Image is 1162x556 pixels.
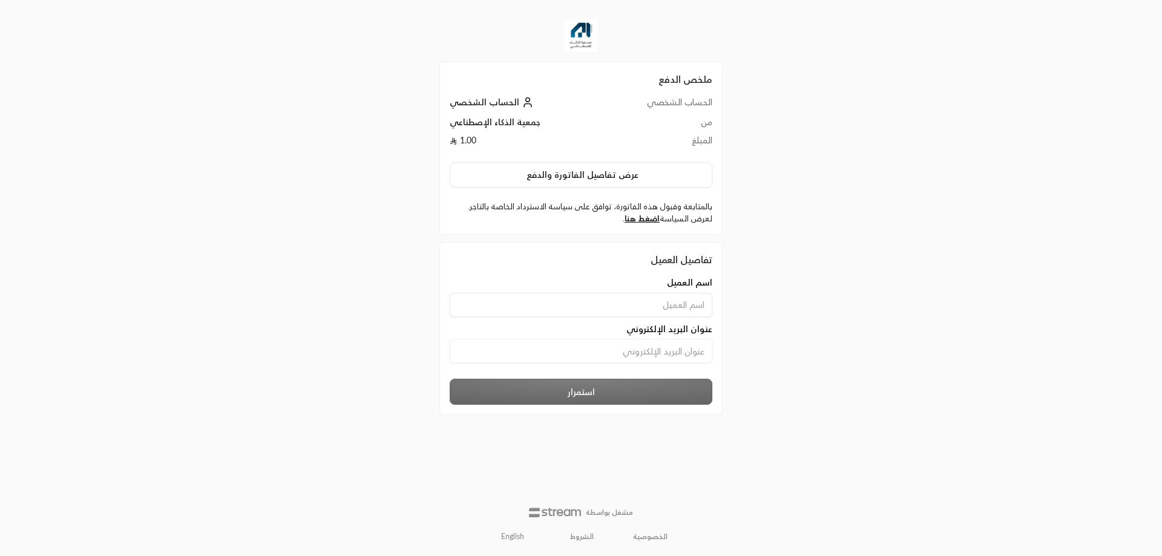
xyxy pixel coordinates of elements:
td: المبلغ [602,134,712,152]
span: الحساب الشخصي [450,97,519,107]
img: Company Logo [565,19,597,52]
h2: ملخص الدفع [450,72,712,87]
td: الحساب الشخصي [602,96,712,116]
a: الشروط [570,532,594,541]
button: عرض تفاصيل الفاتورة والدفع [450,162,712,188]
input: اسم العميل [450,293,712,317]
a: اضغط هنا [625,214,660,223]
td: جمعية الذكاء الإصطناعي [450,116,602,134]
label: بالمتابعة وقبول هذه الفاتورة، توافق على سياسة الاسترداد الخاصة بالتاجر. لعرض السياسة . [450,201,712,224]
td: من [602,116,712,134]
a: English [494,527,531,546]
p: مشغل بواسطة [586,508,633,517]
div: تفاصيل العميل [450,252,712,267]
span: اسم العميل [667,276,712,289]
td: 1.00 [450,134,602,152]
input: عنوان البريد الإلكتروني [450,339,712,363]
a: الحساب الشخصي [450,97,536,107]
span: عنوان البريد الإلكتروني [626,323,712,335]
a: الخصوصية [633,532,668,541]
